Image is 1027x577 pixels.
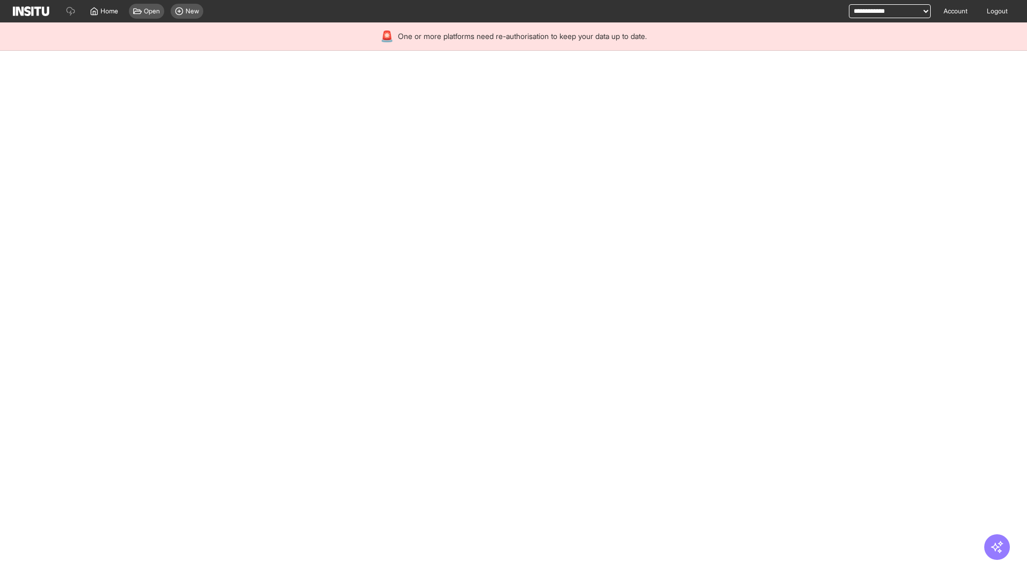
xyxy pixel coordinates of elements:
[380,29,394,44] div: 🚨
[101,7,118,15] span: Home
[398,31,647,42] span: One or more platforms need re-authorisation to keep your data up to date.
[186,7,199,15] span: New
[13,6,49,16] img: Logo
[144,7,160,15] span: Open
